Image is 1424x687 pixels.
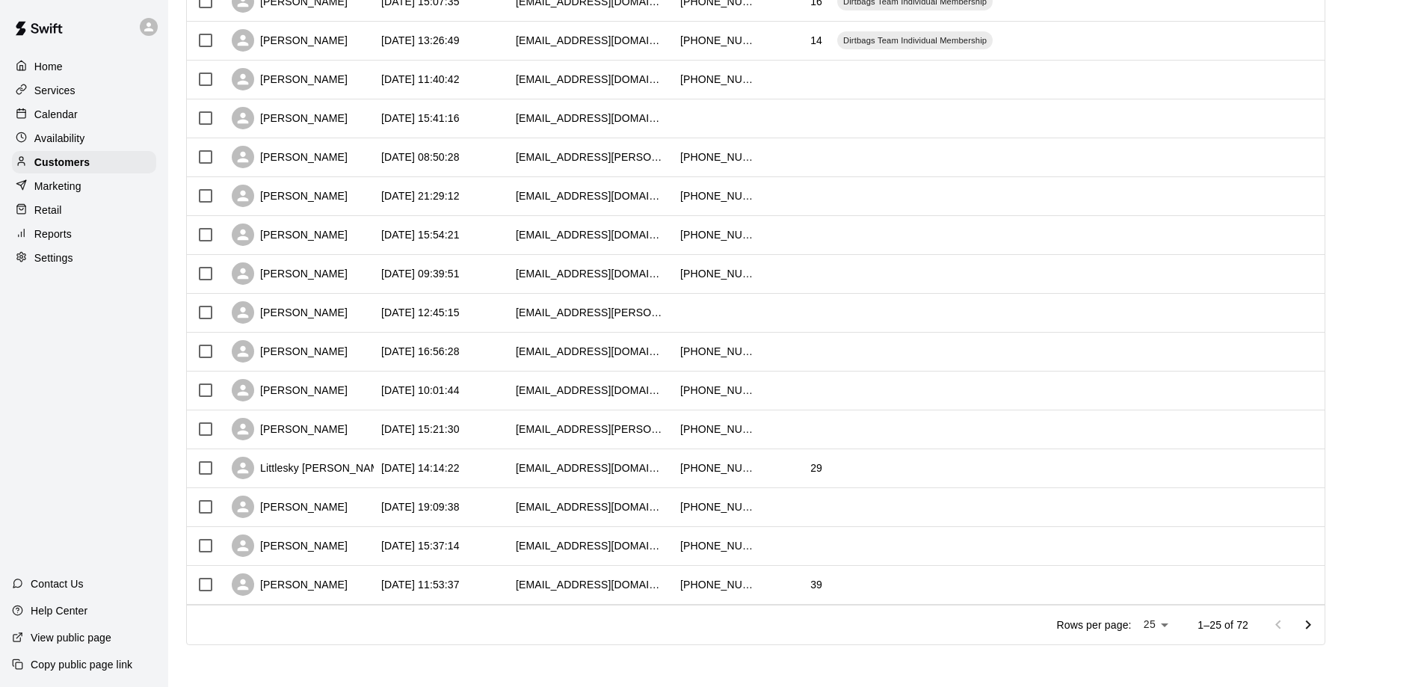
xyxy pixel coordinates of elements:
div: bubba.w.williams@gmail.com [516,150,665,164]
div: [PERSON_NAME] [232,418,348,440]
div: littlesky1324@gmail.com [516,460,665,475]
div: 2025-03-09 15:37:14 [381,538,460,553]
a: Services [12,79,156,102]
div: [PERSON_NAME] [232,224,348,246]
div: 29 [810,460,822,475]
p: View public page [31,630,111,645]
div: ncates46@gmail.com [516,227,665,242]
div: 2025-06-12 08:50:28 [381,150,460,164]
div: +15802795809 [680,422,755,437]
div: Dirtbags Team Individual Membership [837,31,993,49]
p: Customers [34,155,90,170]
p: Rows per page: [1056,617,1131,632]
div: 2025-05-05 12:45:15 [381,305,460,320]
div: 2025-06-30 15:41:16 [381,111,460,126]
p: 1–25 of 72 [1198,617,1248,632]
div: [PERSON_NAME] [232,262,348,285]
div: +15804474470 [680,188,755,203]
p: Help Center [31,603,87,618]
div: +15806188201 [680,227,755,242]
p: Marketing [34,179,81,194]
div: boxdbakenny@yahoo.com [516,72,665,87]
div: 2025-04-04 14:14:22 [381,460,460,475]
div: +15808121013 [680,499,755,514]
div: 2025-06-08 21:29:12 [381,188,460,203]
div: 2025-07-10 11:40:42 [381,72,460,87]
div: mr.petsemoie@gmail.com [516,266,665,281]
a: Customers [12,151,156,173]
p: Retail [34,203,62,218]
div: +15803998760 [680,460,755,475]
div: damielayanez67@gmail.com [516,111,665,126]
a: Settings [12,247,156,269]
a: Home [12,55,156,78]
div: ahysten23@gmail.com [516,188,665,203]
div: Littlesky [PERSON_NAME] [232,457,389,479]
div: ptfairchild2021@yahoo.com [516,538,665,553]
div: [PERSON_NAME] [232,301,348,324]
div: +15803200980 [680,33,755,48]
div: brandonhopstein@yahoo.com [516,577,665,592]
div: [PERSON_NAME] [232,107,348,129]
p: Reports [34,227,72,241]
a: Marketing [12,175,156,197]
div: +15802798025 [680,72,755,87]
a: Reports [12,223,156,245]
div: [PERSON_NAME] [232,573,348,596]
p: Availability [34,131,85,146]
div: [PERSON_NAME] [232,379,348,401]
span: Dirtbags Team Individual Membership [837,34,993,46]
div: virtue.tureens-9d@icloud.com [516,499,665,514]
div: 2025-04-29 16:56:28 [381,344,460,359]
div: 2025-04-26 10:01:44 [381,383,460,398]
div: kayla_venable_2012@yahoo.com [516,383,665,398]
div: collinsmetalbuildings@gmail.com [516,344,665,359]
div: 2025-05-27 15:54:21 [381,227,460,242]
div: 14 [810,33,822,48]
p: Calendar [34,107,78,122]
a: Availability [12,127,156,150]
p: Settings [34,250,73,265]
div: +15802728029 [680,577,755,592]
div: 2025-05-16 09:39:51 [381,266,460,281]
a: Calendar [12,103,156,126]
div: 2025-07-10 13:26:49 [381,33,460,48]
p: Copy public page link [31,657,132,672]
button: Go to next page [1293,610,1323,640]
div: [PERSON_NAME] [232,29,348,52]
p: Services [34,83,75,98]
a: Retail [12,199,156,221]
div: 39 [810,577,822,592]
p: Home [34,59,63,74]
div: +15802351669 [680,150,755,164]
div: [PERSON_NAME] [232,340,348,363]
p: Contact Us [31,576,84,591]
div: 25 [1138,614,1174,635]
div: 2025-02-12 11:53:37 [381,577,460,592]
div: +15802728894 [680,344,755,359]
div: +15803208488 [680,383,755,398]
div: kaad.gore@chickasaw.net [516,422,665,437]
div: [PERSON_NAME] [232,146,348,168]
div: kalley.baker@yahoo.com [516,305,665,320]
div: krislynd15@gmail.com [516,33,665,48]
div: [PERSON_NAME] [232,534,348,557]
div: [PERSON_NAME] [232,68,348,90]
div: 2025-04-19 15:21:30 [381,422,460,437]
div: +14058341404 [680,266,755,281]
div: +15803991373 [680,538,755,553]
div: 2025-03-26 19:09:38 [381,499,460,514]
div: [PERSON_NAME] [232,496,348,518]
div: [PERSON_NAME] [232,185,348,207]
